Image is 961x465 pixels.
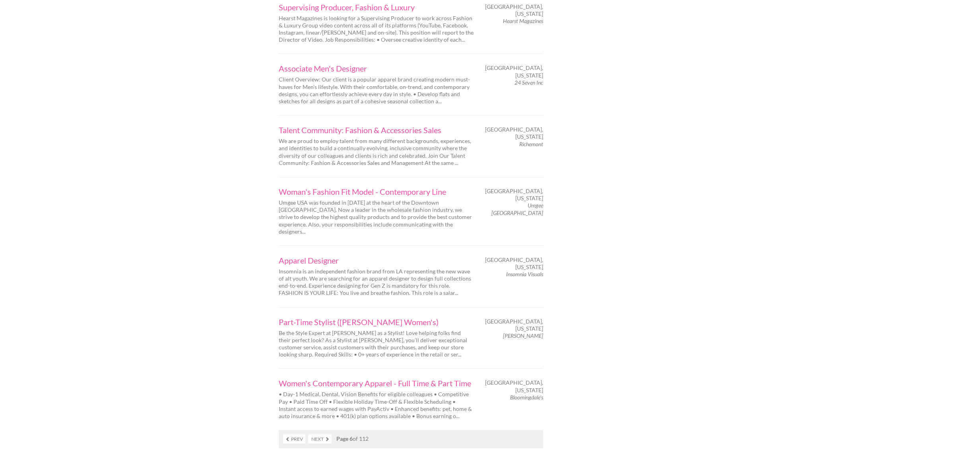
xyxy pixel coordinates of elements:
[506,271,543,277] em: Insomnia Visuals
[283,434,305,444] a: Prev
[503,332,543,339] em: [PERSON_NAME]
[279,268,474,297] p: Insomnia is an independent fashion brand from LA representing the new wave of alt youth. We are s...
[279,391,474,420] p: • Day-1 Medical, Dental, Vision Benefits for eligible colleagues • Competitive Pay • Paid Time Of...
[279,256,474,264] a: Apparel Designer
[485,256,543,271] span: [GEOGRAPHIC_DATA], [US_STATE]
[485,126,543,140] span: [GEOGRAPHIC_DATA], [US_STATE]
[279,188,474,196] a: Woman's Fashion Fit Model - Contemporary Line
[485,188,543,202] span: [GEOGRAPHIC_DATA], [US_STATE]
[485,318,543,332] span: [GEOGRAPHIC_DATA], [US_STATE]
[503,17,543,24] em: Hearst Magazines
[279,430,543,448] nav: of 112
[279,76,474,105] p: Client Overview: Our client is a popular apparel brand creating modern must-haves for Men’s lifes...
[279,199,474,235] p: Umgee USA was founded in [DATE] at the heart of the Downtown [GEOGRAPHIC_DATA]. Now a leader in t...
[279,3,474,11] a: Supervising Producer, Fashion & Luxury
[491,202,543,216] em: Umgee [GEOGRAPHIC_DATA]
[485,379,543,393] span: [GEOGRAPHIC_DATA], [US_STATE]
[279,126,474,134] a: Talent Community: Fashion & Accessories Sales
[279,64,474,72] a: Associate Men's Designer
[279,318,474,326] a: Part-Time Stylist ([PERSON_NAME] Women's)
[279,138,474,167] p: We are proud to employ talent from many different backgrounds, experiences, and identities to bui...
[336,435,353,442] strong: Page 6
[308,434,332,444] a: Next
[510,394,543,401] em: Bloomingdale's
[279,15,474,44] p: Hearst Magazines is looking for a Supervising Producer to work across Fashion & Luxury Group vide...
[485,3,543,17] span: [GEOGRAPHIC_DATA], [US_STATE]
[279,329,474,358] p: Be the Style Expert at [PERSON_NAME] as a Stylist! Love helping folks find their perfect look? As...
[519,141,543,147] em: Richemont
[514,79,543,86] em: 24 Seven Inc
[485,64,543,79] span: [GEOGRAPHIC_DATA], [US_STATE]
[279,379,474,387] a: Women's Contemporary Apparel - Full Time & Part Time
